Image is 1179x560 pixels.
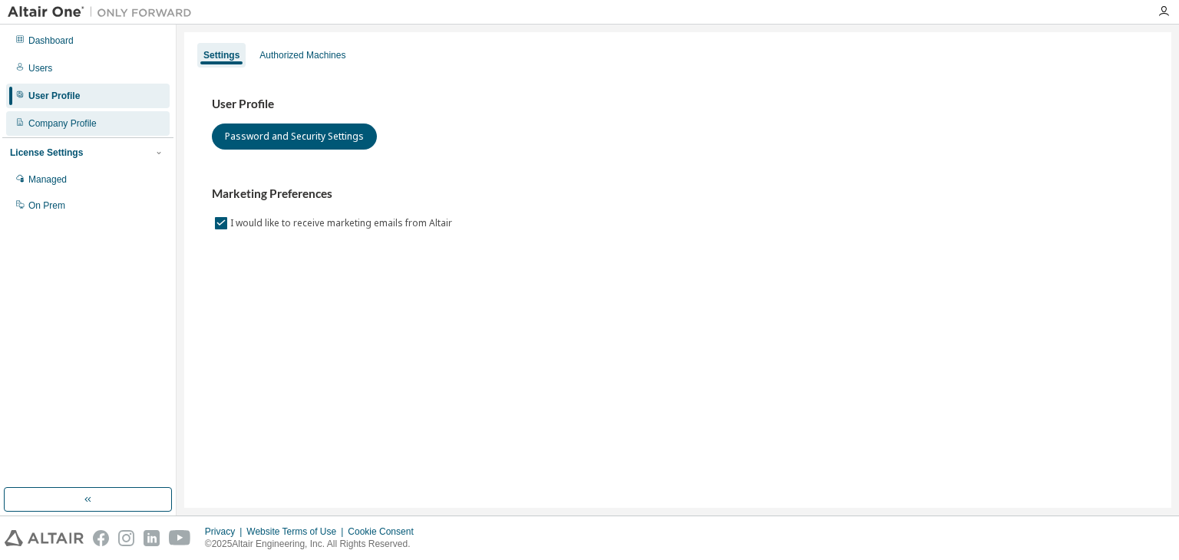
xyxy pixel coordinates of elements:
img: Altair One [8,5,200,20]
div: User Profile [28,90,80,102]
div: Website Terms of Use [246,525,348,538]
p: © 2025 Altair Engineering, Inc. All Rights Reserved. [205,538,423,551]
div: Company Profile [28,117,97,130]
button: Password and Security Settings [212,124,377,150]
div: Managed [28,173,67,186]
div: On Prem [28,199,65,212]
img: facebook.svg [93,530,109,546]
h3: User Profile [212,97,1144,112]
div: Authorized Machines [259,49,345,61]
div: Privacy [205,525,246,538]
img: instagram.svg [118,530,134,546]
div: Users [28,62,52,74]
div: Settings [203,49,239,61]
label: I would like to receive marketing emails from Altair [230,214,455,232]
div: Cookie Consent [348,525,422,538]
div: Dashboard [28,35,74,47]
img: linkedin.svg [144,530,160,546]
img: youtube.svg [169,530,191,546]
h3: Marketing Preferences [212,186,1144,202]
img: altair_logo.svg [5,530,84,546]
div: License Settings [10,147,83,159]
